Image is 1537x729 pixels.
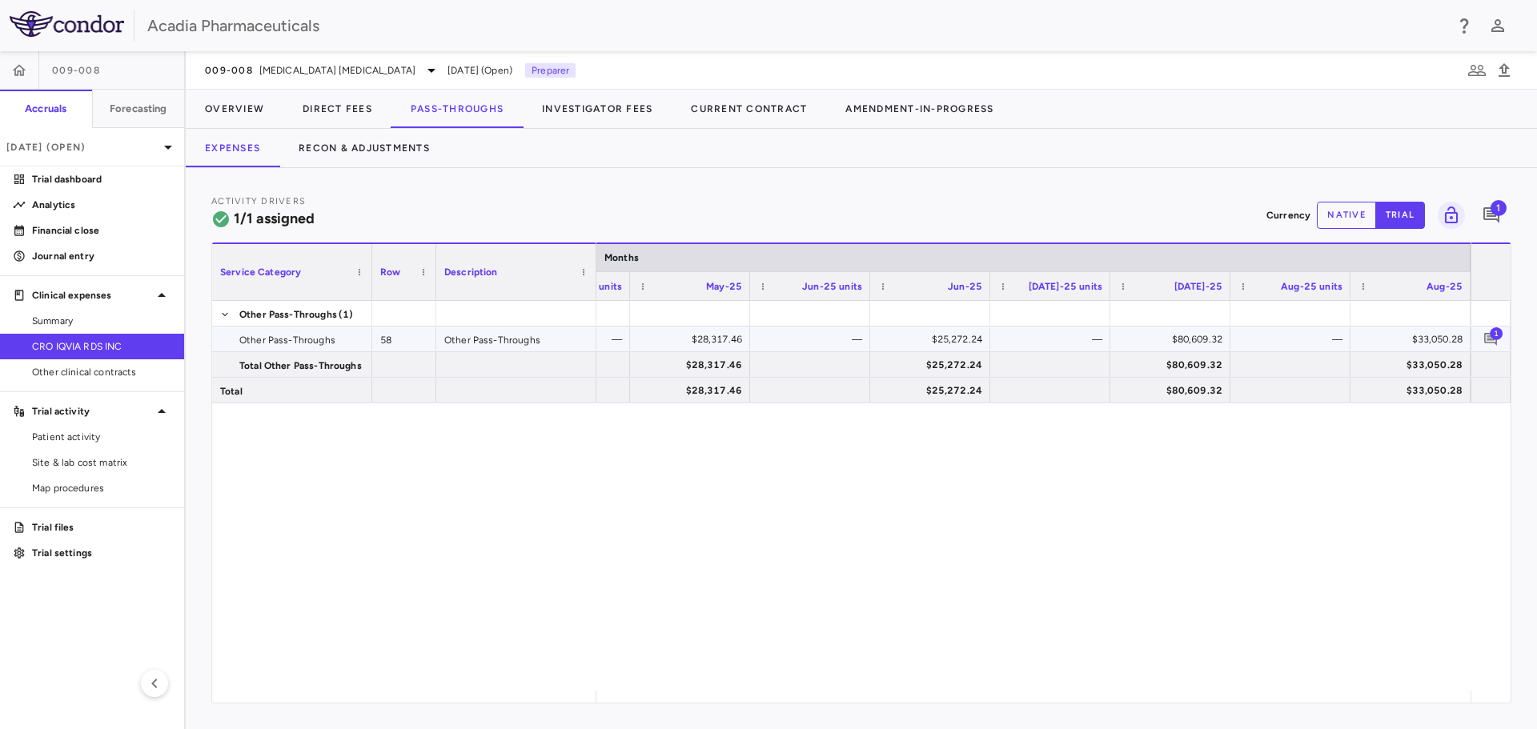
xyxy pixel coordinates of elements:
span: [DATE] (Open) [447,63,512,78]
svg: Add comment [1483,331,1499,346]
div: — [1245,326,1342,352]
p: Trial activity [32,404,152,419]
div: $28,317.46 [644,326,742,352]
button: Overview [186,90,283,128]
div: $33,050.28 [1365,352,1463,378]
p: Currency [1266,208,1310,222]
button: Expenses [186,129,279,167]
button: Investigator Fees [523,90,672,128]
h6: 1/1 assigned [234,208,315,230]
span: [DATE]-25 [1174,281,1222,292]
span: Aug-25 units [1281,281,1342,292]
p: Analytics [32,198,171,212]
span: Summary [32,314,171,328]
button: Recon & Adjustments [279,129,449,167]
div: Acadia Pharmaceuticals [147,14,1444,38]
div: $25,272.24 [885,378,982,403]
span: Other Pass-Throughs [239,302,337,327]
div: $80,609.32 [1125,326,1222,352]
p: Journal entry [32,249,171,263]
p: Clinical expenses [32,288,152,302]
button: trial [1375,202,1425,229]
span: 009-008 [205,64,253,77]
span: Description [444,266,498,278]
span: You do not have permission to lock or unlock grids [1431,202,1465,229]
button: Current Contract [672,90,826,128]
div: Other Pass-Throughs [436,326,596,351]
span: Total [220,379,243,404]
span: [DATE]-25 units [1029,281,1102,292]
svg: Add comment [1482,206,1501,225]
button: Direct Fees [283,90,391,128]
div: — [764,326,862,352]
span: Other Pass-Throughs [239,327,335,353]
p: Preparer [525,63,576,78]
span: 009-008 [52,64,100,77]
p: Trial files [32,520,171,535]
h6: Accruals [25,102,66,116]
div: $25,272.24 [885,326,982,352]
div: 58 [372,326,436,351]
span: Aug-25 [1427,281,1463,292]
p: Trial dashboard [32,172,171,186]
button: Add comment [1478,202,1505,229]
button: Pass-Throughs [391,90,523,128]
span: 1 [1491,200,1507,216]
span: May-25 [706,281,742,292]
div: $80,609.32 [1125,352,1222,378]
span: Total Other Pass-Throughs [239,353,362,379]
span: (1) [339,302,353,327]
div: $80,609.32 [1125,378,1222,403]
div: $28,317.46 [644,378,742,403]
span: Service Category [220,266,301,278]
span: Row [380,266,400,278]
span: 1 [1490,326,1503,339]
button: Add comment [1480,328,1502,350]
button: Amendment-In-Progress [826,90,1013,128]
span: CRO IQVIA RDS INC [32,339,171,354]
div: $33,050.28 [1365,378,1463,403]
span: Jun-25 [948,281,982,292]
div: — [1005,326,1102,352]
h6: Forecasting [110,102,167,116]
div: $28,317.46 [644,352,742,378]
p: Financial close [32,223,171,238]
span: Other clinical contracts [32,365,171,379]
span: Map procedures [32,481,171,495]
span: Site & lab cost matrix [32,455,171,470]
span: Patient activity [32,430,171,444]
button: native [1317,202,1376,229]
span: Jun-25 units [802,281,862,292]
div: $25,272.24 [885,352,982,378]
div: $33,050.28 [1365,326,1463,352]
span: [MEDICAL_DATA] [MEDICAL_DATA] [259,63,415,78]
span: Activity Drivers [211,196,306,206]
span: Months [604,252,639,263]
p: Trial settings [32,546,171,560]
p: [DATE] (Open) [6,140,159,154]
img: logo-full-SnFGN8VE.png [10,11,124,37]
